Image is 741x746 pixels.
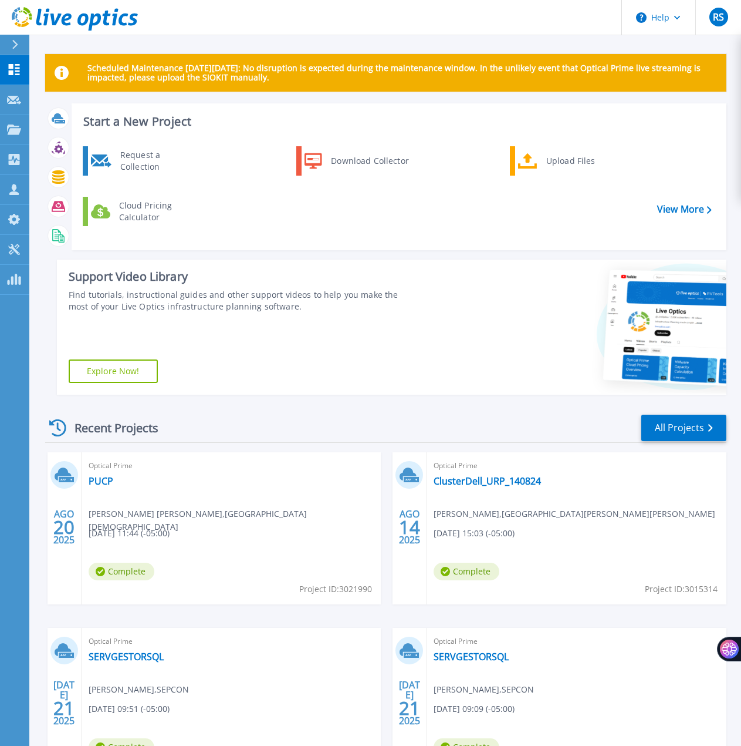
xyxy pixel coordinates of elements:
[434,508,715,520] span: [PERSON_NAME] , [GEOGRAPHIC_DATA][PERSON_NAME][PERSON_NAME]
[296,146,417,176] a: Download Collector
[434,563,499,580] span: Complete
[434,651,509,663] a: SERVGESTORSQL
[83,197,203,226] a: Cloud Pricing Calculator
[83,115,711,128] h3: Start a New Project
[69,269,417,284] div: Support Video Library
[434,635,719,648] span: Optical Prime
[89,635,374,648] span: Optical Prime
[53,681,75,724] div: [DATE] 2025
[325,149,414,173] div: Download Collector
[399,703,420,713] span: 21
[53,522,75,532] span: 20
[89,508,381,533] span: [PERSON_NAME] [PERSON_NAME] , [GEOGRAPHIC_DATA][DEMOGRAPHIC_DATA]
[434,683,534,696] span: [PERSON_NAME] , SEPCON
[89,459,374,472] span: Optical Prime
[89,683,189,696] span: [PERSON_NAME] , SEPCON
[89,527,170,540] span: [DATE] 11:44 (-05:00)
[510,146,630,176] a: Upload Files
[89,563,154,580] span: Complete
[69,359,158,383] a: Explore Now!
[398,681,421,724] div: [DATE] 2025
[299,583,372,596] span: Project ID: 3021990
[83,146,203,176] a: Request a Collection
[641,415,726,441] a: All Projects
[434,459,719,472] span: Optical Prime
[540,149,627,173] div: Upload Files
[434,527,515,540] span: [DATE] 15:03 (-05:00)
[434,703,515,715] span: [DATE] 09:09 (-05:00)
[53,506,75,549] div: AGO 2025
[53,703,75,713] span: 21
[89,475,113,487] a: PUCP
[657,204,712,215] a: View More
[113,200,200,223] div: Cloud Pricing Calculator
[87,63,717,82] p: Scheduled Maintenance [DATE][DATE]: No disruption is expected during the maintenance window. In t...
[69,289,417,312] div: Find tutorials, instructional guides and other support videos to help you make the most of your L...
[434,475,541,487] a: ClusterDell_URP_140824
[89,703,170,715] span: [DATE] 09:51 (-05:00)
[45,414,174,442] div: Recent Projects
[713,12,724,22] span: RS
[114,149,200,173] div: Request a Collection
[89,651,164,663] a: SERVGESTORSQL
[399,522,420,532] span: 14
[645,583,718,596] span: Project ID: 3015314
[398,506,421,549] div: AGO 2025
